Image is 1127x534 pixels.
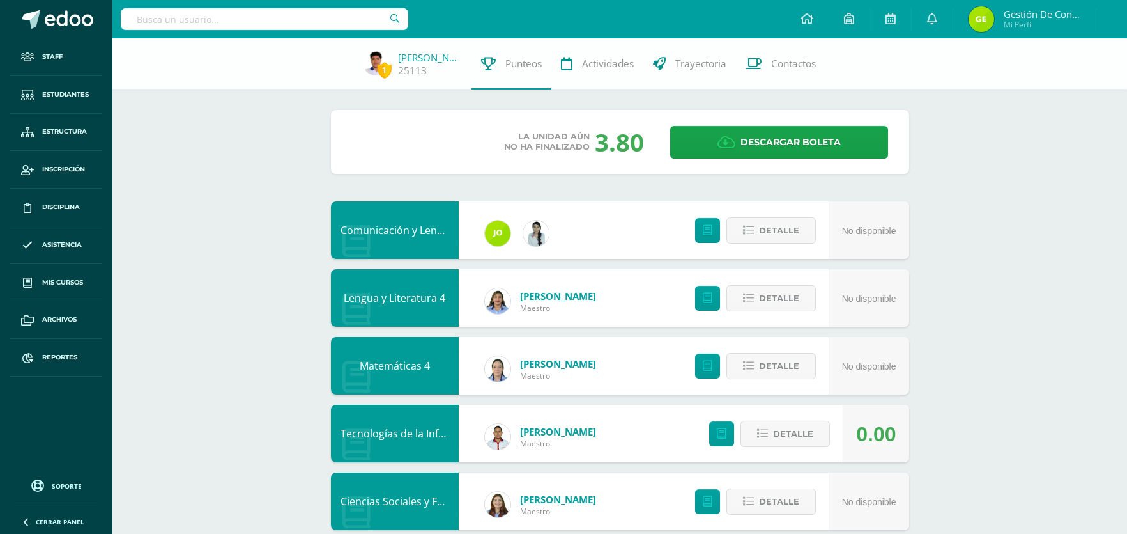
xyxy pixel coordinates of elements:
span: Contactos [771,57,816,70]
img: 564a5008c949b7a933dbd60b14cd9c11.png [485,356,510,382]
span: 1 [378,62,392,78]
a: [PERSON_NAME] [520,425,596,438]
a: [PERSON_NAME] [398,51,462,64]
img: 79eb5cb28572fb7ebe1e28c28929b0fa.png [485,221,510,246]
a: Contactos [736,38,825,90]
span: Trayectoria [675,57,726,70]
span: Inscripción [42,164,85,175]
span: Gestión de Convivencia [1004,8,1080,20]
button: Detalle [726,217,816,244]
span: Detalle [759,354,799,378]
span: Detalle [759,287,799,310]
span: Disciplina [42,202,80,212]
img: 9d377caae0ea79d9f2233f751503500a.png [485,492,510,517]
a: Estudiantes [10,76,102,114]
a: Archivos [10,301,102,339]
span: Maestro [520,370,596,381]
span: No disponible [842,361,896,372]
span: Maestro [520,506,596,517]
span: Archivos [42,315,77,325]
div: Lengua y Literatura 4 [331,269,459,327]
span: Soporte [52,482,82,491]
span: Detalle [759,219,799,242]
button: Detalle [726,353,816,379]
span: La unidad aún no ha finalizado [504,132,590,152]
span: Mis cursos [42,278,83,288]
a: Soporte [15,476,97,494]
div: Tecnologías de la Información y Comunicación 4 [331,405,459,462]
button: Detalle [726,285,816,311]
span: Staff [42,52,63,62]
span: Maestro [520,302,596,313]
span: Detalle [773,422,813,446]
a: [PERSON_NAME] [520,357,596,370]
a: Staff [10,38,102,76]
span: Descargar boleta [740,127,841,158]
div: Ciencias Sociales y Formación Ciudadana 4 [331,473,459,530]
div: Comunicación y Lenguaje L3, Inglés 4 [331,201,459,259]
span: Cerrar panel [36,517,84,526]
a: Comunicación y Lenguaje L3, Inglés 4 [341,223,518,237]
a: Actividades [551,38,643,90]
a: Trayectoria [643,38,736,90]
a: Ciencias Sociales y Formación Ciudadana 4 [341,494,546,508]
a: Reportes [10,339,102,377]
button: Detalle [726,489,816,515]
a: Punteos [471,38,551,90]
a: Tecnologías de la Información y Comunicación 4 [341,427,572,441]
span: Estudiantes [42,90,89,100]
span: Reportes [42,352,77,363]
a: Inscripción [10,151,102,189]
a: 25113 [398,64,427,77]
span: Punteos [505,57,542,70]
a: Descargar boleta [670,126,888,159]
a: Matemáticas 4 [360,359,430,373]
a: Disciplina [10,189,102,226]
div: Matemáticas 4 [331,337,459,395]
span: Maestro [520,438,596,449]
button: Detalle [740,421,830,447]
span: No disponible [842,226,896,236]
div: 3.80 [595,125,644,159]
span: Mi Perfil [1004,19,1080,30]
span: Estructura [42,127,87,137]
span: Detalle [759,490,799,514]
a: Mis cursos [10,264,102,302]
img: 2c9694ff7bfac5f5943f65b81010a575.png [485,424,510,450]
span: Actividades [582,57,634,70]
a: Asistencia [10,226,102,264]
a: [PERSON_NAME] [520,290,596,302]
span: Asistencia [42,240,82,250]
input: Busca un usuario... [121,8,408,30]
img: c4fdb2b3b5c0576fe729d7be1ce23d7b.png [969,6,994,32]
span: No disponible [842,497,896,507]
a: [PERSON_NAME] [520,493,596,506]
img: d5f85972cab0d57661bd544f50574cc9.png [485,288,510,314]
img: 5077e2f248893eec73f09d48dc743c6f.png [363,50,388,75]
a: Lengua y Literatura 4 [344,291,445,305]
img: 937d777aa527c70189f9fb3facc5f1f6.png [523,221,549,246]
span: No disponible [842,294,896,304]
a: Estructura [10,114,102,152]
div: 0.00 [856,405,896,463]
